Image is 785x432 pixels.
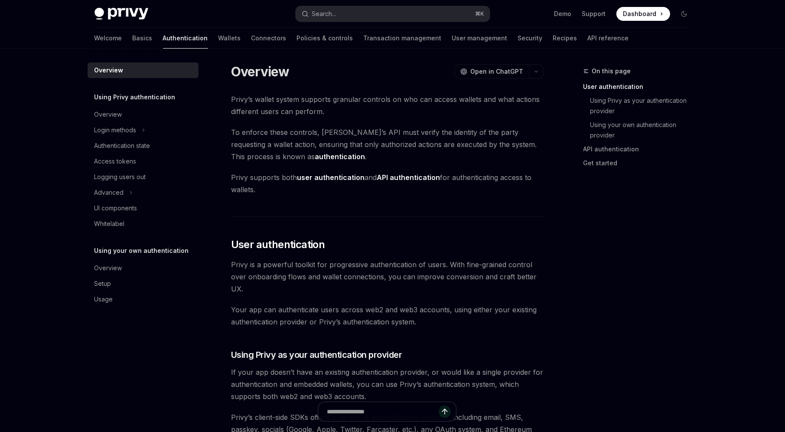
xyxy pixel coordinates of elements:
[88,138,199,154] a: Authentication state
[583,156,698,170] a: Get started
[94,65,124,75] div: Overview
[623,10,657,18] span: Dashboard
[94,203,137,213] div: UI components
[88,107,199,122] a: Overview
[88,291,199,307] a: Usage
[94,172,146,182] div: Logging users out
[88,169,199,185] a: Logging users out
[582,10,606,18] a: Support
[518,28,543,49] a: Security
[455,64,529,79] button: Open in ChatGPT
[94,141,150,151] div: Authentication state
[251,28,287,49] a: Connectors
[592,66,631,76] span: On this page
[231,349,402,361] span: Using Privy as your authentication provider
[94,219,125,229] div: Whitelabel
[88,200,199,216] a: UI components
[163,28,208,49] a: Authentication
[94,125,137,135] div: Login methods
[616,7,670,21] a: Dashboard
[231,171,544,196] span: Privy supports both and for authenticating access to wallets.
[554,10,572,18] a: Demo
[590,118,698,142] a: Using your own authentication provider
[231,238,325,252] span: User authentication
[88,216,199,232] a: Whitelabel
[296,6,490,22] button: Search...⌘K
[94,294,113,304] div: Usage
[94,92,176,102] h5: Using Privy authentication
[133,28,153,49] a: Basics
[297,28,353,49] a: Policies & controls
[312,9,336,19] div: Search...
[231,366,544,403] span: If your app doesn’t have an existing authentication provider, or would like a single provider for...
[94,156,137,167] div: Access tokens
[231,259,544,295] span: Privy is a powerful toolkit for progressive authentication of users. With fine-grained control ov...
[377,173,440,182] strong: API authentication
[677,7,691,21] button: Toggle dark mode
[231,64,290,79] h1: Overview
[476,10,485,17] span: ⌘ K
[452,28,508,49] a: User management
[471,67,524,76] span: Open in ChatGPT
[364,28,442,49] a: Transaction management
[88,154,199,169] a: Access tokens
[315,152,365,161] strong: authentication
[231,93,544,118] span: Privy’s wallet system supports granular controls on who can access wallets and what actions diffe...
[94,245,189,256] h5: Using your own authentication
[88,62,199,78] a: Overview
[590,94,698,118] a: Using Privy as your authentication provider
[231,126,544,163] span: To enforce these controls, [PERSON_NAME]’s API must verify the identity of the party requesting a...
[588,28,629,49] a: API reference
[297,173,365,182] strong: user authentication
[88,276,199,291] a: Setup
[94,187,124,198] div: Advanced
[94,8,148,20] img: dark logo
[94,263,122,273] div: Overview
[553,28,577,49] a: Recipes
[88,260,199,276] a: Overview
[583,80,698,94] a: User authentication
[231,304,544,328] span: Your app can authenticate users across web2 and web3 accounts, using either your existing authent...
[94,28,122,49] a: Welcome
[439,406,451,418] button: Send message
[583,142,698,156] a: API authentication
[94,109,122,120] div: Overview
[218,28,241,49] a: Wallets
[94,278,111,289] div: Setup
